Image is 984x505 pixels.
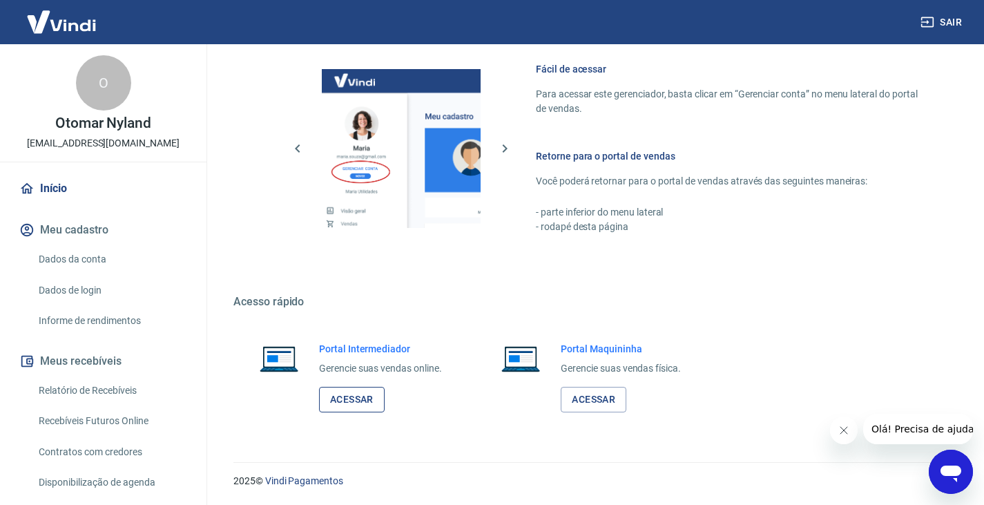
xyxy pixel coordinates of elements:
p: Gerencie suas vendas física. [561,361,681,376]
span: Olá! Precisa de ajuda? [8,10,116,21]
a: Dados de login [33,276,190,305]
p: Otomar Nyland [55,116,151,131]
p: [EMAIL_ADDRESS][DOMAIN_NAME] [27,136,180,151]
h6: Portal Maquininha [561,342,681,356]
iframe: Fechar mensagem [830,417,858,444]
p: 2025 © [233,474,951,488]
a: Relatório de Recebíveis [33,377,190,405]
a: Contratos com credores [33,438,190,466]
div: O [76,55,131,111]
img: Imagem de um notebook aberto [250,342,308,375]
h6: Retorne para o portal de vendas [536,149,918,163]
a: Recebíveis Futuros Online [33,407,190,435]
button: Meu cadastro [17,215,190,245]
h6: Fácil de acessar [536,62,918,76]
p: - rodapé desta página [536,220,918,234]
img: Imagem da dashboard mostrando o botão de gerenciar conta na sidebar no lado esquerdo [322,69,481,228]
img: Vindi [17,1,106,43]
iframe: Mensagem da empresa [863,414,973,444]
a: Acessar [561,387,626,412]
a: Acessar [319,387,385,412]
p: Você poderá retornar para o portal de vendas através das seguintes maneiras: [536,174,918,189]
a: Informe de rendimentos [33,307,190,335]
button: Sair [918,10,967,35]
a: Início [17,173,190,204]
h5: Acesso rápido [233,295,951,309]
p: Para acessar este gerenciador, basta clicar em “Gerenciar conta” no menu lateral do portal de ven... [536,87,918,116]
button: Meus recebíveis [17,346,190,377]
a: Vindi Pagamentos [265,475,343,486]
h6: Portal Intermediador [319,342,442,356]
p: Gerencie suas vendas online. [319,361,442,376]
iframe: Botão para abrir a janela de mensagens [929,450,973,494]
a: Disponibilização de agenda [33,468,190,497]
img: Imagem de um notebook aberto [492,342,550,375]
p: - parte inferior do menu lateral [536,205,918,220]
a: Dados da conta [33,245,190,274]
